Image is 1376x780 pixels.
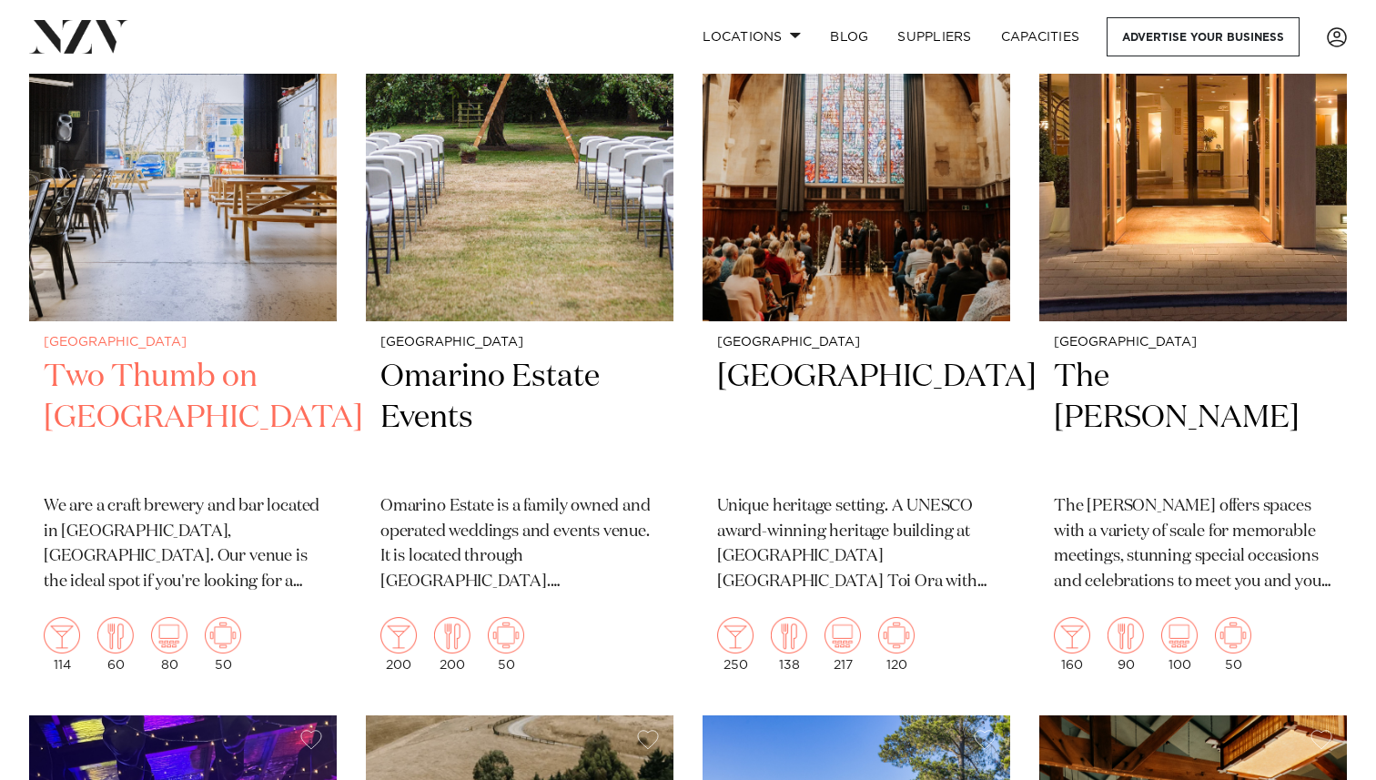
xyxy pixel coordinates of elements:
div: 50 [205,617,241,672]
p: We are a craft brewery and bar located in [GEOGRAPHIC_DATA], [GEOGRAPHIC_DATA]. Our venue is the ... [44,494,322,596]
div: 160 [1054,617,1090,672]
img: dining.png [771,617,807,653]
img: theatre.png [825,617,861,653]
div: 114 [44,617,80,672]
p: Omarino Estate is a family owned and operated weddings and events venue. It is located through [G... [380,494,659,596]
div: 138 [771,617,807,672]
img: meeting.png [205,617,241,653]
h2: [GEOGRAPHIC_DATA] [717,357,996,480]
div: 80 [151,617,187,672]
small: [GEOGRAPHIC_DATA] [1054,336,1332,349]
img: dining.png [97,617,134,653]
small: [GEOGRAPHIC_DATA] [717,336,996,349]
img: theatre.png [1161,617,1198,653]
img: meeting.png [1215,617,1251,653]
h2: The [PERSON_NAME] [1054,357,1332,480]
a: Locations [688,17,815,56]
a: BLOG [815,17,883,56]
p: The [PERSON_NAME] offers spaces with a variety of scale for memorable meetings, stunning special ... [1054,494,1332,596]
img: cocktail.png [1054,617,1090,653]
img: meeting.png [488,617,524,653]
img: meeting.png [878,617,915,653]
div: 60 [97,617,134,672]
div: 200 [434,617,470,672]
div: 120 [878,617,915,672]
div: 50 [488,617,524,672]
div: 100 [1161,617,1198,672]
p: Unique heritage setting. A UNESCO award-winning heritage building at [GEOGRAPHIC_DATA] [GEOGRAPHI... [717,494,996,596]
img: cocktail.png [380,617,417,653]
div: 217 [825,617,861,672]
div: 250 [717,617,754,672]
img: dining.png [434,617,470,653]
small: [GEOGRAPHIC_DATA] [44,336,322,349]
div: 200 [380,617,417,672]
img: nzv-logo.png [29,20,128,53]
div: 50 [1215,617,1251,672]
img: theatre.png [151,617,187,653]
h2: Two Thumb on [GEOGRAPHIC_DATA] [44,357,322,480]
div: 90 [1108,617,1144,672]
img: cocktail.png [44,617,80,653]
small: [GEOGRAPHIC_DATA] [380,336,659,349]
h2: Omarino Estate Events [380,357,659,480]
img: dining.png [1108,617,1144,653]
a: SUPPLIERS [883,17,986,56]
img: cocktail.png [717,617,754,653]
a: Capacities [986,17,1095,56]
a: Advertise your business [1107,17,1300,56]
